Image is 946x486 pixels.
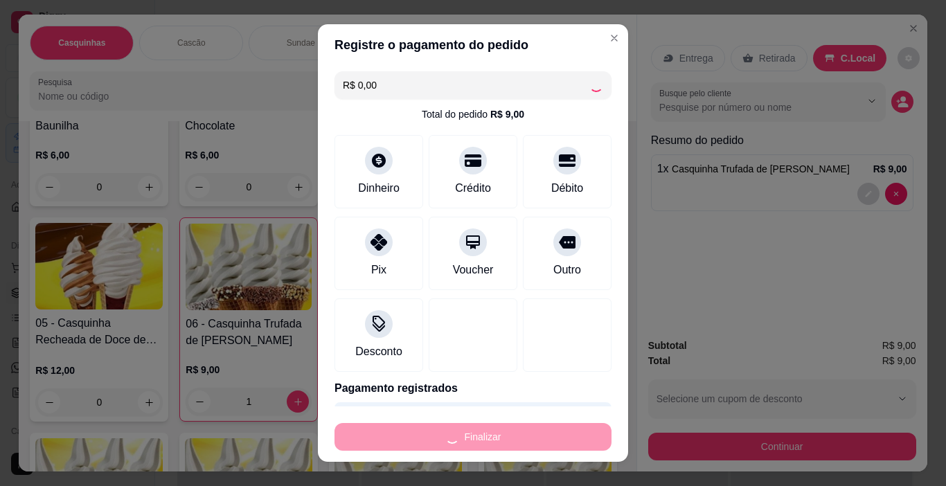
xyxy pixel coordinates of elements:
[603,27,625,49] button: Close
[334,380,612,397] p: Pagamento registrados
[371,262,386,278] div: Pix
[490,107,524,121] div: R$ 9,00
[355,343,402,360] div: Desconto
[551,180,583,197] div: Débito
[589,78,603,92] div: Loading
[455,180,491,197] div: Crédito
[358,180,400,197] div: Dinheiro
[422,107,524,121] div: Total do pedido
[318,24,628,66] header: Registre o pagamento do pedido
[343,71,589,99] input: Ex.: hambúrguer de cordeiro
[453,262,494,278] div: Voucher
[553,262,581,278] div: Outro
